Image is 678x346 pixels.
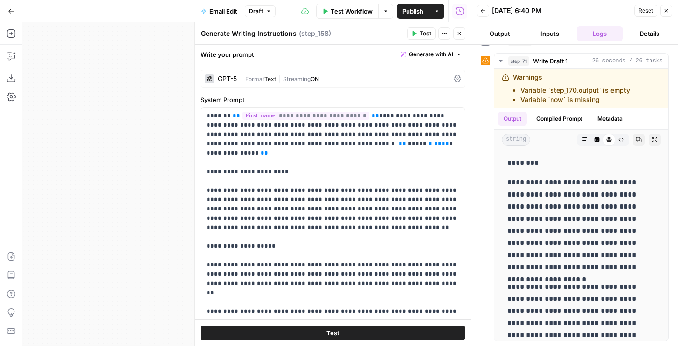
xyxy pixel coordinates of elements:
span: Test Workflow [331,7,373,16]
button: Details [626,26,672,41]
button: Test [407,27,436,40]
span: Email Edit [209,7,237,16]
span: Streaming [283,75,311,82]
button: Generate with AI [397,48,465,61]
span: Draft [249,7,263,15]
span: Generate with AI [409,50,453,59]
button: Inputs [527,26,573,41]
div: GPT-5 [218,75,237,82]
span: ( step_158 ) [299,29,331,38]
button: Test [201,326,465,340]
span: Publish [402,7,423,16]
li: Variable `now` is missing [520,95,630,104]
button: Metadata [592,112,628,126]
span: Reset [638,7,653,15]
label: System Prompt [201,95,465,104]
div: Write your prompt [195,45,471,64]
span: Test [420,29,431,38]
span: Test [326,328,339,338]
button: 26 seconds / 26 tasks [494,54,668,68]
span: Format [245,75,264,82]
button: Reset [634,5,657,17]
span: string [502,134,530,146]
div: 26 seconds / 26 tasks [494,69,668,341]
button: Email Edit [195,4,243,19]
button: Logs [577,26,623,41]
span: | [276,74,283,83]
button: Publish [397,4,429,19]
span: 26 seconds / 26 tasks [592,57,663,65]
div: Warnings [513,73,630,104]
span: step_71 [508,56,529,66]
button: Draft [245,5,276,17]
textarea: Generate Writing Instructions [201,29,297,38]
span: | [241,74,245,83]
button: Test Workflow [316,4,378,19]
span: Write Draft 1 [533,56,567,66]
li: Variable `step_170.output` is empty [520,86,630,95]
button: Output [498,112,527,126]
button: Output [477,26,523,41]
span: ON [311,75,319,82]
button: Compiled Prompt [531,112,588,126]
span: Text [264,75,276,82]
